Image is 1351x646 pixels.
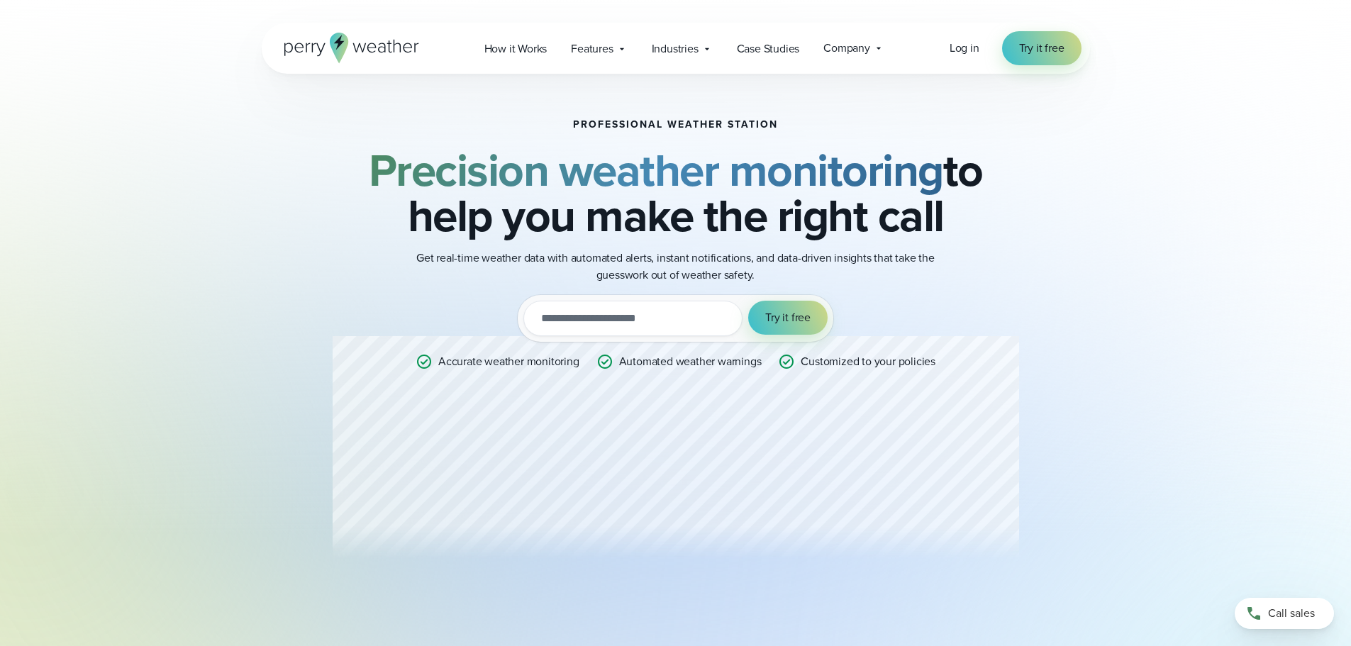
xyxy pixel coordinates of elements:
[1268,605,1315,622] span: Call sales
[573,119,778,130] h1: Professional Weather Station
[619,353,762,370] p: Automated weather warnings
[1235,598,1334,629] a: Call sales
[1002,31,1082,65] a: Try it free
[737,40,800,57] span: Case Studies
[765,309,811,326] span: Try it free
[950,40,979,57] a: Log in
[369,137,943,204] strong: Precision weather monitoring
[571,40,613,57] span: Features
[748,301,828,335] button: Try it free
[801,353,935,370] p: Customized to your policies
[392,250,960,284] p: Get real-time weather data with automated alerts, instant notifications, and data-driven insights...
[725,34,812,63] a: Case Studies
[333,147,1019,238] h2: to help you make the right call
[438,353,579,370] p: Accurate weather monitoring
[1019,40,1064,57] span: Try it free
[823,40,870,57] span: Company
[652,40,699,57] span: Industries
[472,34,560,63] a: How it Works
[950,40,979,56] span: Log in
[484,40,547,57] span: How it Works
